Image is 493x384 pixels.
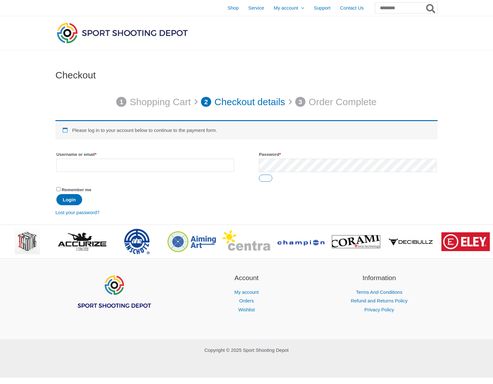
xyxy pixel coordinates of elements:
[116,97,126,107] span: 1
[55,120,438,140] div: Please log in to your account below to continue to the payment form.
[238,307,255,312] a: Wishlist
[351,298,407,303] a: Refund and Returns Policy
[116,93,191,111] a: 1 Shopping Cart
[201,97,211,107] span: 2
[441,232,490,251] img: brand logo
[214,93,285,111] p: Checkout details
[130,93,191,111] p: Shopping Cart
[55,21,189,45] img: Sport Shooting Depot
[356,289,403,295] a: Terms And Conditions
[259,175,272,182] button: Show password
[321,273,438,283] h2: Information
[55,210,99,215] a: Lost your password?
[55,69,438,81] h1: Checkout
[239,298,254,303] a: Orders
[321,288,438,315] nav: Information
[188,288,305,315] nav: Account
[425,3,437,13] button: Search
[55,346,438,355] p: Copyright © 2025 Sport Shooting Depot
[201,93,285,111] a: 2 Checkout details
[56,150,234,159] label: Username or email
[62,187,91,192] span: Remember me
[259,150,437,159] label: Password
[364,307,394,312] a: Privacy Policy
[55,273,172,324] aside: Footer Widget 1
[321,273,438,314] aside: Footer Widget 3
[188,273,305,283] h2: Account
[56,187,61,191] input: Remember me
[56,194,82,205] button: Login
[234,289,259,295] a: My account
[188,273,305,314] aside: Footer Widget 2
